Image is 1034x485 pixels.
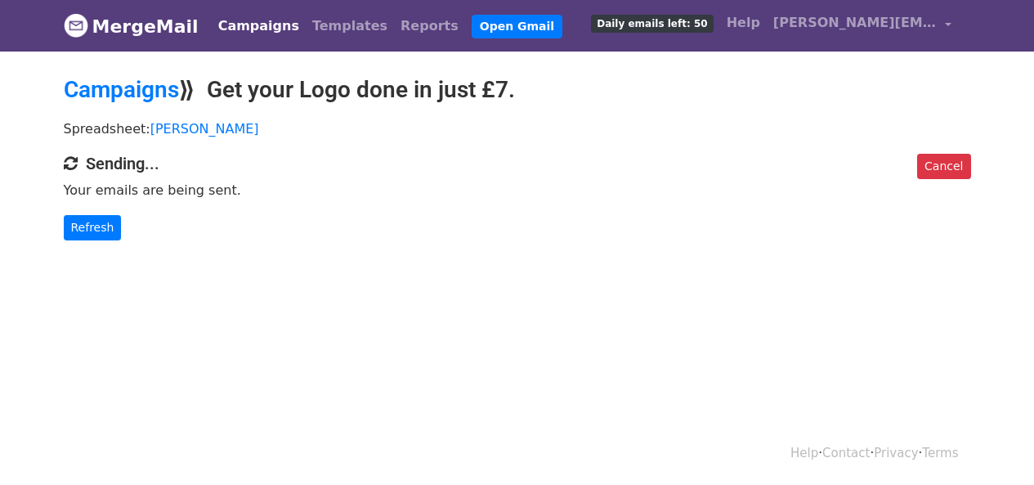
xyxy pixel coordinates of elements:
h2: ⟫ Get your Logo done in just £7. [64,76,971,104]
a: Reports [394,10,465,43]
span: Daily emails left: 50 [591,15,713,33]
a: Campaigns [212,10,306,43]
a: Terms [922,446,958,460]
a: Help [720,7,767,39]
img: MergeMail logo [64,13,88,38]
a: Campaigns [64,76,179,103]
a: Templates [306,10,394,43]
p: Your emails are being sent. [64,182,971,199]
h4: Sending... [64,154,971,173]
a: Refresh [64,215,122,240]
a: MergeMail [64,9,199,43]
a: [PERSON_NAME][EMAIL_ADDRESS][DOMAIN_NAME] [767,7,958,45]
a: Privacy [874,446,918,460]
a: Cancel [917,154,970,179]
p: Spreadsheet: [64,120,971,137]
a: Contact [822,446,870,460]
a: Daily emails left: 50 [584,7,719,39]
a: Open Gmail [472,15,562,38]
a: [PERSON_NAME] [150,121,259,137]
a: Help [790,446,818,460]
span: [PERSON_NAME][EMAIL_ADDRESS][DOMAIN_NAME] [773,13,937,33]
